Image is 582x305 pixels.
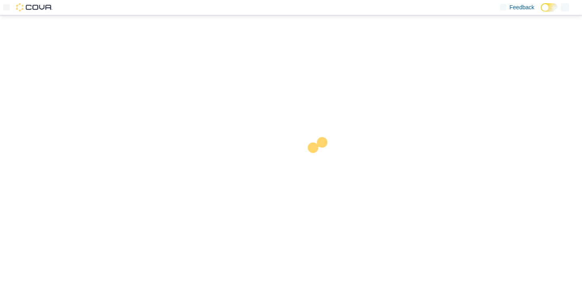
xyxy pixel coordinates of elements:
[510,3,534,11] span: Feedback
[541,3,558,12] input: Dark Mode
[16,3,53,11] img: Cova
[291,131,352,192] img: cova-loader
